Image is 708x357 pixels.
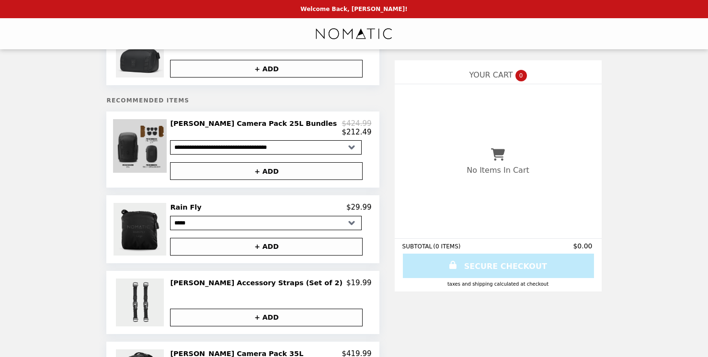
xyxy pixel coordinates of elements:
h2: [PERSON_NAME] Camera Pack 25L Bundles [170,119,341,128]
h5: Recommended Items [106,97,379,104]
span: $0.00 [573,242,594,250]
button: + ADD [170,238,363,256]
img: Rain Fly [114,203,168,255]
button: + ADD [170,60,363,78]
select: Select a product variant [170,216,362,230]
p: No Items In Cart [467,166,529,175]
span: ( 0 ITEMS ) [433,243,460,250]
h2: [PERSON_NAME] Accessory Straps (Set of 2) [170,279,346,287]
img: Brand Logo [315,24,393,44]
span: YOUR CART [469,70,513,79]
select: Select a product variant [170,140,362,155]
h2: Rain Fly [170,203,205,212]
p: $19.99 [346,279,372,287]
p: Welcome Back, [PERSON_NAME]! [300,6,407,12]
button: + ADD [170,309,363,326]
p: $29.99 [346,203,372,212]
span: SUBTOTAL [402,243,434,250]
img: McKinnon Camera Pack 25L Bundles [113,119,169,173]
span: 0 [515,70,527,81]
div: Taxes and Shipping calculated at checkout [402,281,594,287]
p: $212.49 [342,128,371,136]
p: $424.99 [342,119,371,128]
button: + ADD [170,162,363,180]
img: McKinnon Accessory Straps (Set of 2) [116,279,166,326]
